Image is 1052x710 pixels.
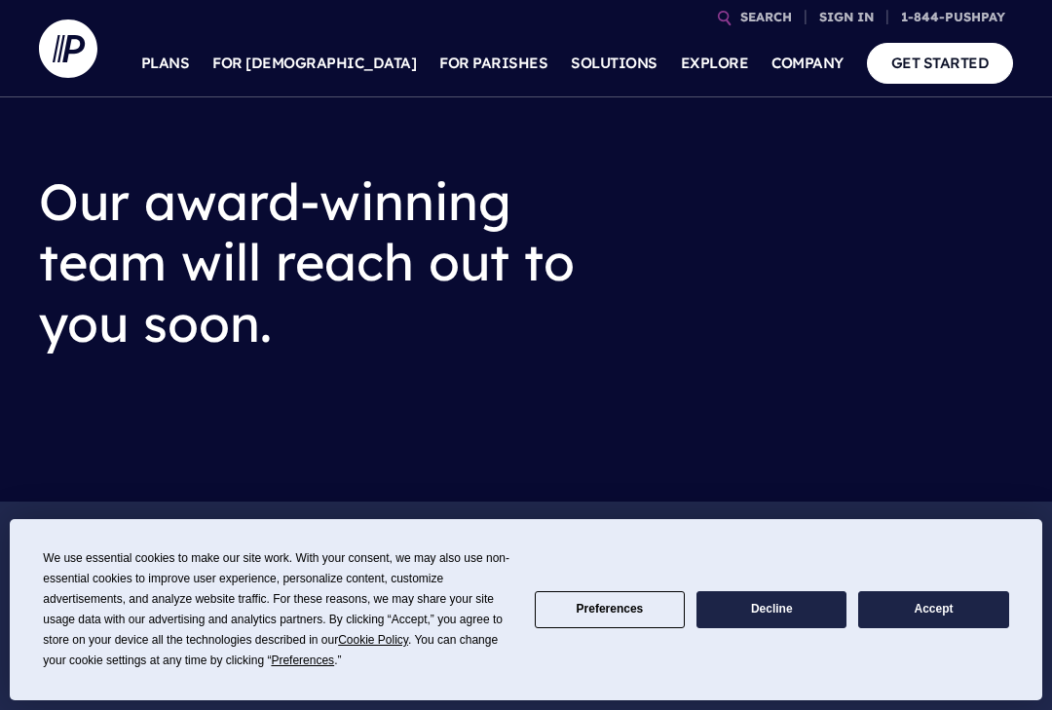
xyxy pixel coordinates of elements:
a: COMPANY [771,29,844,97]
h2: Our award-winning team will reach out to you soon. [39,156,594,369]
a: EXPLORE [681,29,749,97]
span: Preferences [271,654,334,667]
a: FOR PARISHES [439,29,547,97]
div: Cookie Consent Prompt [10,519,1042,700]
a: GET STARTED [867,43,1014,83]
button: Preferences [535,591,685,629]
button: Decline [696,591,846,629]
button: Accept [858,591,1008,629]
a: FOR [DEMOGRAPHIC_DATA] [212,29,416,97]
div: We use essential cookies to make our site work. With your consent, we may also use non-essential ... [43,548,510,671]
a: SOLUTIONS [571,29,657,97]
span: Cookie Policy [338,633,408,647]
a: PLANS [141,29,190,97]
